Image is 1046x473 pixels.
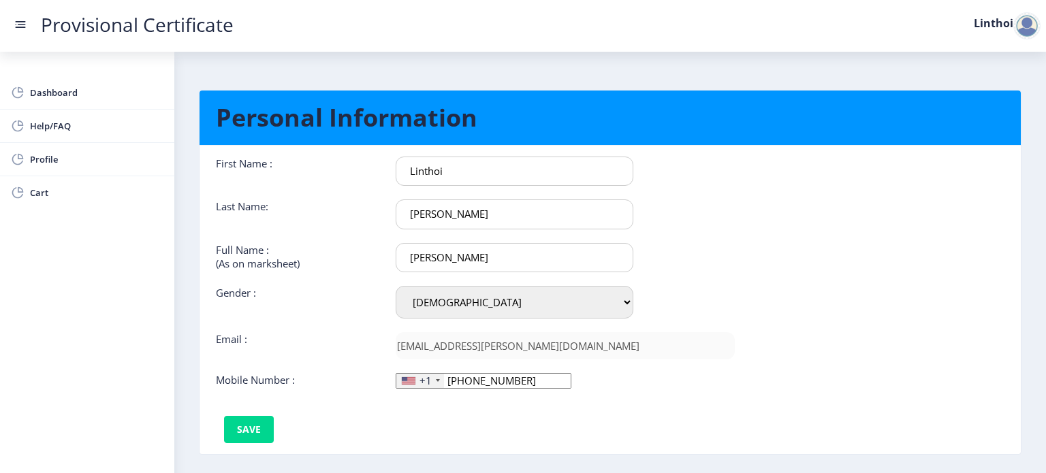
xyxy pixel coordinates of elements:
[206,243,385,272] div: Full Name : (As on marksheet)
[974,18,1013,29] label: Linthoi
[30,118,163,134] span: Help/FAQ
[206,373,385,389] div: Mobile Number :
[224,416,274,443] button: Save
[216,101,1004,134] h1: Personal Information
[396,373,571,389] input: Mobile No
[206,199,385,229] div: Last Name:
[206,332,385,359] div: Email :
[206,286,385,319] div: Gender :
[30,151,163,167] span: Profile
[30,84,163,101] span: Dashboard
[27,18,247,32] a: Provisional Certificate
[30,184,163,201] span: Cart
[206,157,385,186] div: First Name :
[419,374,432,387] div: +1
[396,374,444,388] div: United States: +1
